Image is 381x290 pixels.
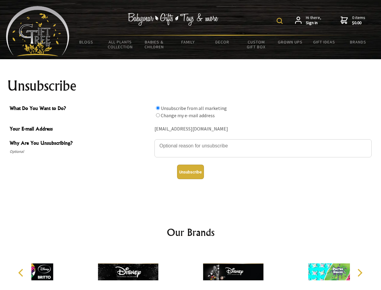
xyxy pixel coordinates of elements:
[306,20,321,26] strong: Sign in
[103,36,138,53] a: All Plants Collection
[10,139,151,148] span: Why Are You Unsubscribing?
[7,79,374,93] h1: Unsubscribe
[341,36,375,48] a: Brands
[353,266,366,279] button: Next
[205,36,239,48] a: Decor
[352,15,365,26] span: 0 items
[69,36,103,48] a: BLOGS
[10,105,151,113] span: What Do You Want to Do?
[177,165,204,179] button: Unsubscribe
[12,225,369,240] h2: Our Brands
[156,113,160,117] input: What Do You Want to Do?
[154,124,372,134] div: [EMAIL_ADDRESS][DOMAIN_NAME]
[171,36,205,48] a: Family
[6,6,69,56] img: Babyware - Gifts - Toys and more...
[10,148,151,155] span: Optional
[352,20,365,26] strong: $0.00
[137,36,171,53] a: Babies & Children
[156,106,160,110] input: What Do You Want to Do?
[161,105,227,111] label: Unsubscribe from all marketing
[341,15,365,26] a: 0 items$0.00
[295,15,321,26] a: Hi there,Sign in
[273,36,307,48] a: Grown Ups
[307,36,341,48] a: Gift Ideas
[306,15,321,26] span: Hi there,
[277,18,283,24] img: product search
[10,125,151,134] span: Your E-mail Address
[161,112,215,118] label: Change my e-mail address
[154,139,372,157] textarea: Why Are You Unsubscribing?
[15,266,28,279] button: Previous
[128,13,218,26] img: Babywear - Gifts - Toys & more
[239,36,273,53] a: Custom Gift Box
